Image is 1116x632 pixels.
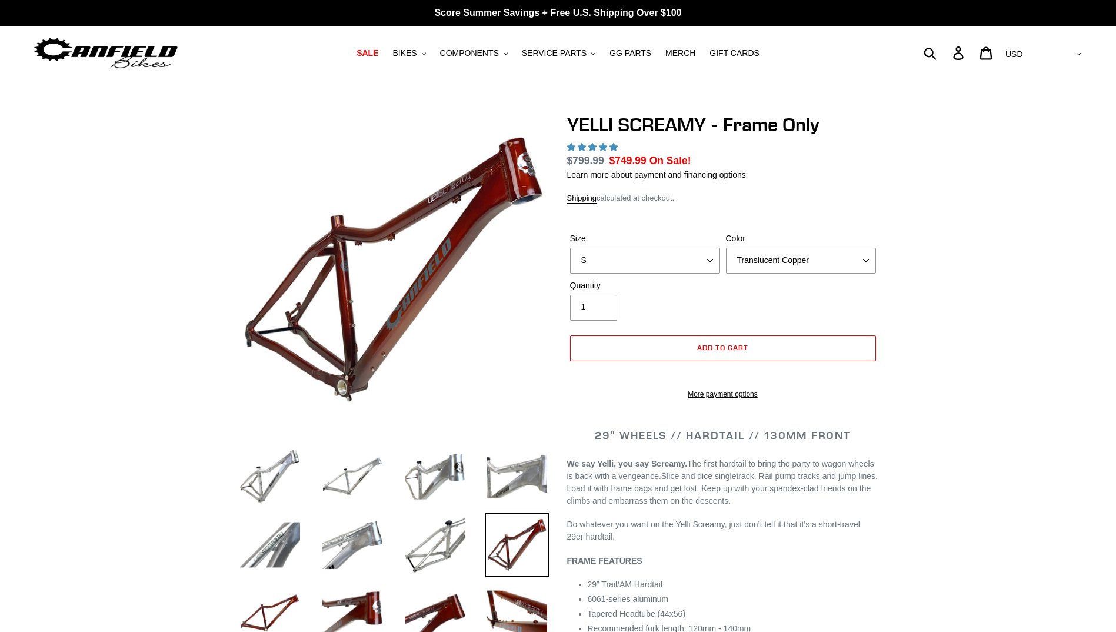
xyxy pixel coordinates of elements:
[588,608,686,618] span: Tapered Headtube (44x56)
[567,458,874,480] span: The first hardtail to bring the party to wagon wheels is back with a vengeance.
[570,388,876,399] a: More payment options
[567,169,746,179] a: Learn more about payment and financing options
[567,154,604,166] s: $799.99
[522,48,587,58] span: SERVICE PARTS
[402,444,467,509] img: Load image into Gallery viewer, YELLI SCREAMY - Frame Only
[567,457,879,507] p: Slice and dice singletrack. Rail pump tracks and jump lines. Load it with frame bags and get lost...
[434,45,514,61] button: COMPONENTS
[609,48,651,58] span: GG PARTS
[588,594,669,603] span: 6061-series aluminum
[567,192,879,204] div: calculated at checkout.
[32,35,179,72] img: Canfield Bikes
[595,428,851,441] span: 29" WHEELS // HARDTAIL // 130MM FRONT
[351,45,384,61] a: SALE
[665,48,695,58] span: MERCH
[320,444,385,509] img: Load image into Gallery viewer, YELLI SCREAMY - Frame Only
[516,45,601,61] button: SERVICE PARTS
[392,48,417,58] span: BIKES
[649,152,691,168] span: On Sale!
[485,513,549,577] img: Load image into Gallery viewer, YELLI SCREAMY - Frame Only
[570,232,720,244] label: Size
[567,114,879,136] h1: YELLI SCREAMY - Frame Only
[567,519,860,541] span: Do whatever you want on the Yelli Screamy, just don’t tell it that it’s a short-travel 29er hardt...
[357,48,378,58] span: SALE
[440,48,499,58] span: COMPONENTS
[320,513,385,577] img: Load image into Gallery viewer, YELLI SCREAMY - Frame Only
[726,232,876,244] label: Color
[238,513,302,577] img: Load image into Gallery viewer, YELLI SCREAMY - Frame Only
[659,45,701,61] a: MERCH
[588,579,663,588] span: 29” Trail/AM Hardtail
[387,45,431,61] button: BIKES
[567,458,688,468] b: We say Yelli, you say Screamy.
[697,342,748,351] span: Add to cart
[930,40,960,66] input: Search
[604,45,657,61] a: GG PARTS
[570,279,720,291] label: Quantity
[609,154,647,166] span: $749.99
[402,513,467,577] img: Load image into Gallery viewer, YELLI SCREAMY - Frame Only
[567,556,642,565] b: FRAME FEATURES
[709,48,759,58] span: GIFT CARDS
[485,444,549,509] img: Load image into Gallery viewer, YELLI SCREAMY - Frame Only
[704,45,765,61] a: GIFT CARDS
[567,193,597,203] a: Shipping
[567,142,620,151] span: 5.00 stars
[570,335,876,361] button: Add to cart
[238,444,302,509] img: Load image into Gallery viewer, YELLI SCREAMY - Frame Only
